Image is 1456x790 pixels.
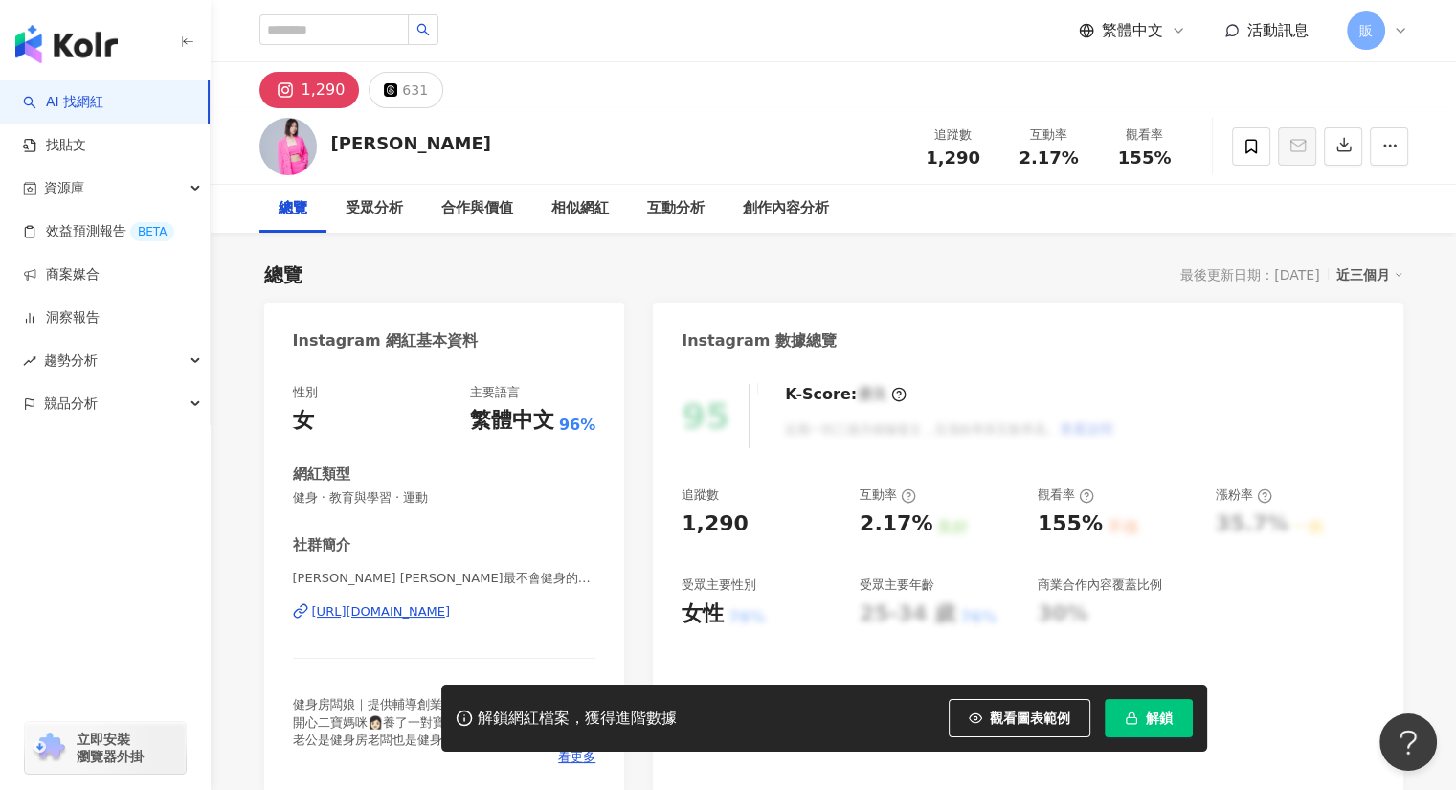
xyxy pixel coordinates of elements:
div: 受眾主要年齡 [860,576,934,594]
span: 趨勢分析 [44,339,98,382]
span: search [416,23,430,36]
div: 總覽 [279,197,307,220]
div: 1,290 [682,509,749,539]
div: 網紅類型 [293,464,350,485]
a: 效益預測報告BETA [23,222,174,241]
span: 販 [1359,20,1373,41]
div: 主要語言 [470,384,520,401]
div: 合作與價值 [441,197,513,220]
div: 最後更新日期：[DATE] [1180,267,1319,282]
a: chrome extension立即安裝 瀏覽器外掛 [25,722,186,774]
div: 631 [402,77,428,103]
span: 96% [559,415,595,436]
span: 立即安裝 瀏覽器外掛 [77,731,144,765]
div: 155% [1038,509,1103,539]
div: 漲粉率 [1216,486,1272,504]
div: 觀看率 [1038,486,1094,504]
div: 互動率 [1013,125,1086,145]
div: [PERSON_NAME] [331,131,491,155]
span: 解鎖 [1146,711,1173,726]
span: 觀看圖表範例 [990,711,1070,726]
div: 相似網紅 [551,197,609,220]
div: 2.17% [860,509,932,539]
div: [URL][DOMAIN_NAME] [312,603,451,621]
div: Instagram 網紅基本資料 [293,330,479,351]
button: 631 [369,72,443,108]
div: 女 [293,406,314,436]
div: Instagram 數據總覽 [682,330,837,351]
div: 性別 [293,384,318,401]
a: 商案媒合 [23,265,100,284]
span: rise [23,354,36,368]
img: KOL Avatar [259,118,317,175]
span: 2.17% [1019,148,1078,168]
div: 追蹤數 [682,486,719,504]
a: searchAI 找網紅 [23,93,103,112]
div: 近三個月 [1336,262,1403,287]
a: 找貼文 [23,136,86,155]
div: 受眾分析 [346,197,403,220]
div: 受眾主要性別 [682,576,756,594]
div: 創作內容分析 [743,197,829,220]
div: 互動分析 [647,197,705,220]
a: [URL][DOMAIN_NAME] [293,603,596,621]
div: 總覽 [264,261,302,288]
span: 1,290 [926,147,980,168]
div: K-Score : [785,384,907,405]
button: 解鎖 [1105,699,1193,737]
button: 觀看圖表範例 [949,699,1090,737]
span: 155% [1118,148,1172,168]
div: 1,290 [302,77,346,103]
img: logo [15,25,118,63]
div: 女性 [682,599,724,629]
span: 競品分析 [44,382,98,425]
span: 健身 · 教育與學習 · 運動 [293,489,596,507]
span: 繁體中文 [1102,20,1163,41]
div: 社群簡介 [293,535,350,555]
div: 解鎖網紅檔案，獲得進階數據 [478,709,677,729]
div: 追蹤數 [917,125,990,145]
a: 洞察報告 [23,308,100,327]
span: 活動訊息 [1247,21,1309,39]
span: [PERSON_NAME] [PERSON_NAME]最不會健身的老闆娘 | vanessa_chou1107 [293,570,596,587]
button: 1,290 [259,72,360,108]
div: 商業合作內容覆蓋比例 [1038,576,1162,594]
div: 互動率 [860,486,916,504]
span: 資源庫 [44,167,84,210]
img: chrome extension [31,733,68,763]
div: 觀看率 [1109,125,1181,145]
div: 繁體中文 [470,406,554,436]
span: 看更多 [558,749,595,766]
